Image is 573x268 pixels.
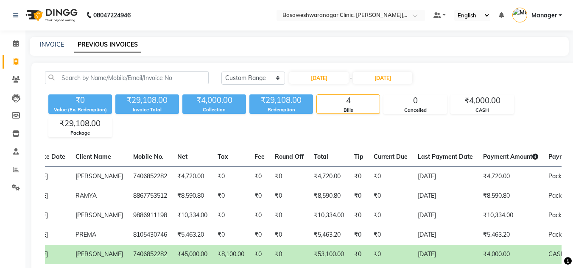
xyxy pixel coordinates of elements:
td: ₹8,100.00 [212,245,249,264]
td: [DATE] [413,245,478,264]
td: ₹0 [349,206,369,225]
td: ₹0 [369,245,413,264]
td: ₹0 [270,166,309,186]
td: ₹0 [270,206,309,225]
a: INVOICE [40,41,64,48]
div: Cancelled [384,107,447,114]
div: ₹4,000.00 [451,95,514,107]
td: ₹4,000.00 [478,245,543,264]
td: ₹0 [369,225,413,245]
td: ₹0 [249,166,270,186]
span: Manager [531,11,557,20]
span: [PERSON_NAME] [75,250,123,258]
td: [DATE] [413,166,478,186]
span: - [349,74,352,83]
input: Search by Name/Mobile/Email/Invoice No [45,71,209,84]
td: ₹4,720.00 [478,166,543,186]
td: ₹10,334.00 [172,206,212,225]
span: Package [548,192,572,199]
td: ₹0 [349,166,369,186]
td: ₹0 [349,186,369,206]
td: ₹0 [369,206,413,225]
td: ₹8,590.80 [172,186,212,206]
div: ₹29,108.00 [249,94,313,106]
span: Tax [218,153,228,160]
td: [DATE] [413,186,478,206]
span: Round Off [275,153,304,160]
span: Current Due [374,153,408,160]
img: logo [22,3,80,27]
a: PREVIOUS INVOICES [74,37,141,52]
td: ₹0 [270,225,309,245]
div: ₹0 [48,94,112,106]
td: ₹5,463.20 [309,225,349,245]
td: 8867753512 [128,186,172,206]
div: Package [49,130,112,137]
span: Fee [254,153,265,160]
div: 0 [384,95,447,107]
td: 7406852282 [128,245,172,264]
td: ₹5,463.20 [478,225,543,245]
span: Package [548,211,572,219]
div: ₹29,108.00 [49,118,112,130]
td: ₹0 [249,225,270,245]
td: ₹0 [212,166,249,186]
td: ₹0 [349,245,369,264]
span: Net [177,153,187,160]
td: ₹5,463.20 [172,225,212,245]
div: CASH [451,107,514,114]
td: ₹0 [369,186,413,206]
span: RAMYA [75,192,97,199]
td: ₹8,590.80 [309,186,349,206]
td: ₹0 [249,206,270,225]
td: [DATE] [413,225,478,245]
span: [PERSON_NAME] [75,211,123,219]
span: Package [548,231,572,238]
td: 8105430746 [128,225,172,245]
span: Total [314,153,328,160]
img: Manager [512,8,527,22]
span: [PERSON_NAME] [75,172,123,180]
td: ₹0 [349,225,369,245]
td: ₹10,334.00 [478,206,543,225]
td: ₹53,100.00 [309,245,349,264]
div: ₹29,108.00 [115,94,179,106]
span: CASH [548,250,565,258]
div: Collection [182,106,246,113]
span: Last Payment Date [418,153,473,160]
td: ₹0 [270,245,309,264]
td: ₹0 [249,186,270,206]
td: ₹8,590.80 [478,186,543,206]
div: Bills [317,107,380,114]
span: Tip [354,153,363,160]
td: ₹0 [212,206,249,225]
span: Client Name [75,153,111,160]
td: ₹0 [369,166,413,186]
span: Package [548,172,572,180]
td: [DATE] [413,206,478,225]
div: Invoice Total [115,106,179,113]
td: ₹4,720.00 [172,166,212,186]
td: 7406852282 [128,166,172,186]
div: Redemption [249,106,313,113]
td: ₹45,000.00 [172,245,212,264]
div: ₹4,000.00 [182,94,246,106]
span: Payment Amount [483,153,538,160]
span: PREMA [75,231,96,238]
td: ₹0 [249,245,270,264]
td: ₹0 [212,186,249,206]
td: 9886911198 [128,206,172,225]
td: ₹4,720.00 [309,166,349,186]
span: Invoice Date [30,153,65,160]
input: Start Date [289,72,349,84]
div: 4 [317,95,380,107]
div: Value (Ex. Redemption) [48,106,112,113]
td: ₹0 [212,225,249,245]
b: 08047224946 [93,3,131,27]
input: End Date [353,72,412,84]
td: ₹0 [270,186,309,206]
td: ₹10,334.00 [309,206,349,225]
span: Mobile No. [133,153,164,160]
